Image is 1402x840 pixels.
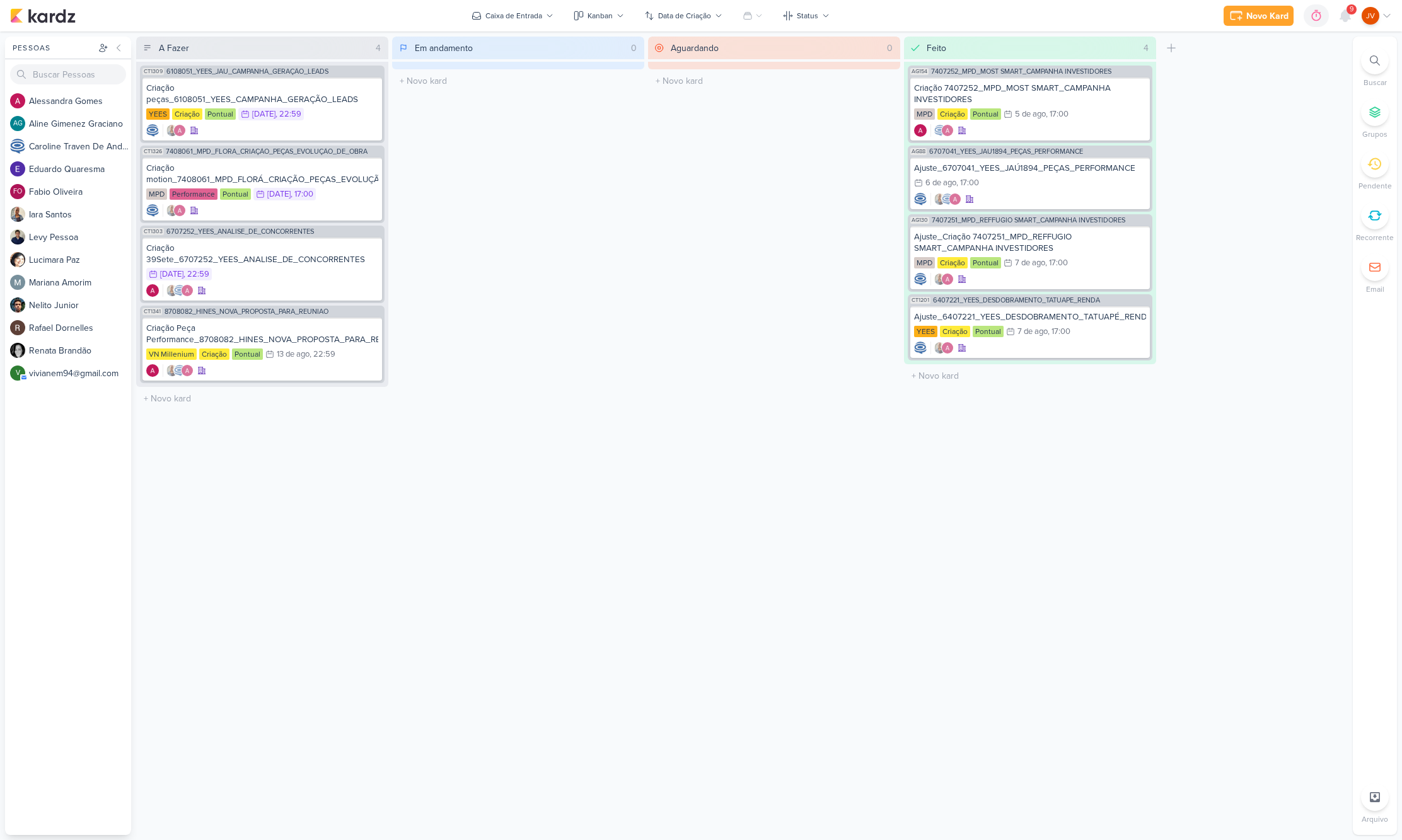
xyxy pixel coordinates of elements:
[941,273,954,285] img: Alessandra Gomes
[914,193,927,205] img: Caroline Traven De Andrade
[142,308,162,315] span: CT1341
[166,364,178,377] img: Iara Santos
[1046,110,1069,118] div: , 17:00
[937,257,968,268] div: Criação
[29,253,131,267] div: L u c i m a r a P a z
[930,273,954,285] div: Colaboradores: Iara Santos, Alessandra Gomes
[29,276,131,289] div: M a r i a n a A m o r i m
[146,204,159,217] div: Criador(a): Caroline Traven De Andrade
[291,190,313,198] div: , 17:00
[914,108,935,120] div: MPD
[166,204,178,217] img: Iara Santos
[395,72,642,90] input: + Novo kard
[934,273,946,285] img: Iara Santos
[146,204,159,217] img: Caroline Traven De Andrade
[10,343,25,358] img: Renata Brandão
[16,370,20,377] p: v
[882,42,898,55] div: 0
[163,204,186,217] div: Colaboradores: Iara Santos, Alessandra Gomes
[1015,259,1045,267] div: 7 de ago
[914,326,937,337] div: YEES
[29,185,131,198] div: F a b i o O l i v e i r a
[914,124,927,137] img: Alessandra Gomes
[10,8,76,23] img: kardz.app
[29,208,131,221] div: I a r a S a n t o s
[930,193,961,205] div: Colaboradores: Iara Santos, Caroline Traven De Andrade, Alessandra Gomes
[146,323,378,345] div: Criação Peça Performance_8708082_HINES_NOVA_PROPOSTA_PARA_REUNIAO
[1362,814,1388,825] p: Arquivo
[166,68,328,75] span: 6108051_YEES_JAÚ_CAMPANHA_GERAÇÃO_LEADS
[29,163,131,176] div: E d u a r d o Q u a r e s m a
[1356,232,1394,243] p: Recorrente
[914,257,935,268] div: MPD
[170,188,217,200] div: Performance
[914,83,1146,105] div: Criação 7407252_MPD_MOST SMART_CAMPANHA INVESTIDORES
[1359,180,1392,192] p: Pendente
[29,367,131,380] div: v i v i a n e m 9 4 @ g m a i l . c o m
[29,95,131,108] div: A l e s s a n d r a G o m e s
[10,139,25,154] img: Caroline Traven De Andrade
[142,148,163,155] span: CT1326
[925,179,956,187] div: 6 de ago
[29,321,131,335] div: R a f a e l D o r n e l l e s
[205,108,236,120] div: Pontual
[29,299,131,312] div: N e l i t o J u n i o r
[166,284,178,297] img: Iara Santos
[910,148,927,155] span: AG88
[1364,77,1387,88] p: Buscar
[914,124,927,137] div: Criador(a): Alessandra Gomes
[937,108,968,120] div: Criação
[10,64,126,84] input: Buscar Pessoas
[934,193,946,205] img: Iara Santos
[166,228,314,235] span: 6707252_YEES_ANALISE_DE_CONCORRENTES
[910,68,929,75] span: AG154
[930,124,954,137] div: Colaboradores: Caroline Traven De Andrade, Alessandra Gomes
[199,348,229,360] div: Criação
[139,389,386,408] input: + Novo kard
[183,270,209,279] div: , 22:59
[165,308,328,315] span: 8708082_HINES_NOVA_PROPOSTA_PARA_REUNIAO
[13,188,22,195] p: FO
[173,364,186,377] img: Caroline Traven De Andrade
[956,179,979,187] div: , 17:00
[10,365,25,381] div: vivianem94@gmail.com
[914,193,927,205] div: Criador(a): Caroline Traven De Andrade
[146,364,159,377] div: Criador(a): Alessandra Gomes
[914,273,927,285] img: Caroline Traven De Andrade
[10,229,25,245] img: Levy Pessoa
[970,108,1001,120] div: Pontual
[930,342,954,354] div: Colaboradores: Iara Santos, Alessandra Gomes
[949,193,961,205] img: Alessandra Gomes
[1045,259,1068,267] div: , 17:00
[941,342,954,354] img: Alessandra Gomes
[29,344,131,357] div: R e n a t a B r a n d ã o
[1366,284,1384,295] p: Email
[651,72,898,90] input: + Novo kard
[267,190,291,198] div: [DATE]
[146,108,170,120] div: YEES
[914,342,927,354] img: Caroline Traven De Andrade
[932,217,1125,224] span: 7407251_MPD_REFFUGIO SMART_CAMPANHA INVESTIDORES
[1246,9,1289,23] div: Novo Kard
[146,284,159,297] img: Alessandra Gomes
[163,124,186,137] div: Colaboradores: Iara Santos, Alessandra Gomes
[933,297,1100,304] span: 6407221_YEES_DESDOBRAMENTO_TATUAPÉ_RENDA
[1350,4,1353,14] span: 9
[146,348,197,360] div: VN Millenium
[1366,10,1375,21] p: JV
[1362,129,1388,140] p: Grupos
[371,42,386,55] div: 4
[941,193,954,205] img: Caroline Traven De Andrade
[1362,7,1379,25] div: Joney Viana
[232,348,263,360] div: Pontual
[10,184,25,199] div: Fabio Oliveira
[1015,110,1046,118] div: 5 de ago
[10,93,25,108] img: Alessandra Gomes
[146,188,167,200] div: MPD
[310,350,335,359] div: , 22:59
[10,161,25,176] img: Eduardo Quaresma
[914,163,1146,174] div: Ajuste_6707041_YEES_JAÚ1894_PEÇAS_PERFORMANCE
[181,284,194,297] img: Alessandra Gomes
[1017,328,1048,336] div: 7 de ago
[973,326,1004,337] div: Pontual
